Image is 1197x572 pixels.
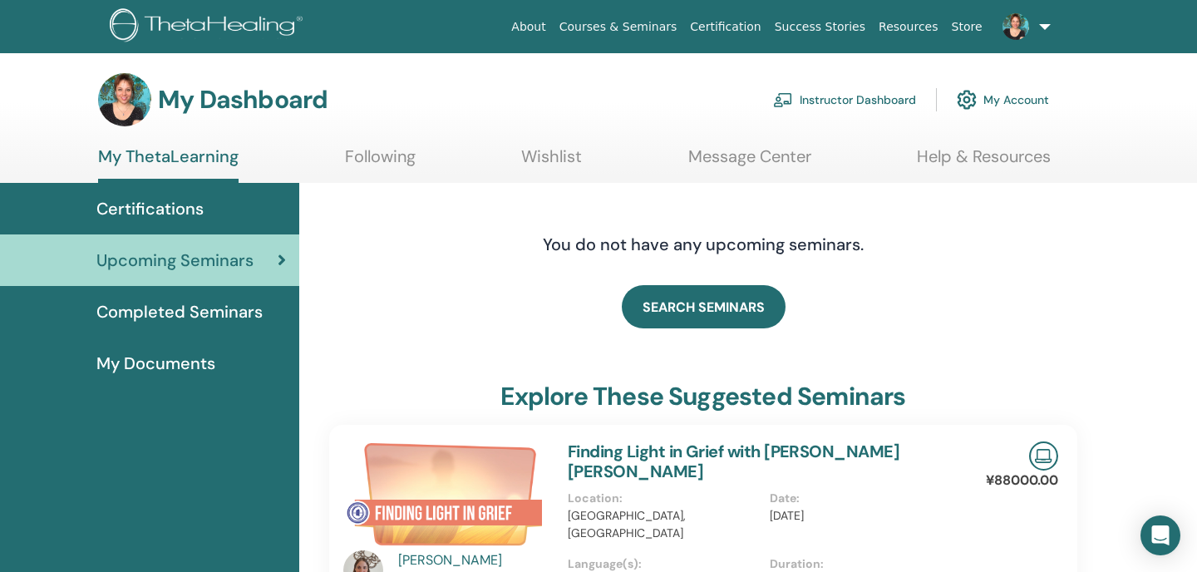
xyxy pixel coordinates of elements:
a: My Account [957,81,1049,118]
a: Following [345,146,416,179]
p: ¥88000.00 [986,471,1058,491]
a: My ThetaLearning [98,146,239,183]
h3: My Dashboard [158,85,328,115]
a: Instructor Dashboard [773,81,916,118]
h3: explore these suggested seminars [500,382,905,412]
a: About [505,12,552,42]
a: Store [945,12,989,42]
img: cog.svg [957,86,977,114]
img: default.jpg [1002,13,1029,40]
a: Message Center [688,146,811,179]
img: Live Online Seminar [1029,441,1058,471]
p: Location : [568,490,760,507]
a: Finding Light in Grief with [PERSON_NAME] [PERSON_NAME] [568,441,899,482]
a: Resources [872,12,945,42]
p: [GEOGRAPHIC_DATA], [GEOGRAPHIC_DATA] [568,507,760,542]
a: SEARCH SEMINARS [622,285,786,328]
a: Help & Resources [917,146,1051,179]
span: SEARCH SEMINARS [643,298,765,316]
a: Wishlist [521,146,582,179]
img: logo.png [110,8,308,46]
div: Open Intercom Messenger [1140,515,1180,555]
span: Upcoming Seminars [96,248,254,273]
a: Courses & Seminars [553,12,684,42]
h4: You do not have any upcoming seminars. [441,234,965,254]
p: Date : [770,490,962,507]
img: chalkboard-teacher.svg [773,92,793,107]
img: default.jpg [98,73,151,126]
a: Certification [683,12,767,42]
span: My Documents [96,351,215,376]
span: Completed Seminars [96,299,263,324]
img: Finding Light in Grief [343,441,548,555]
p: [DATE] [770,507,962,525]
span: Certifications [96,196,204,221]
a: Success Stories [768,12,872,42]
